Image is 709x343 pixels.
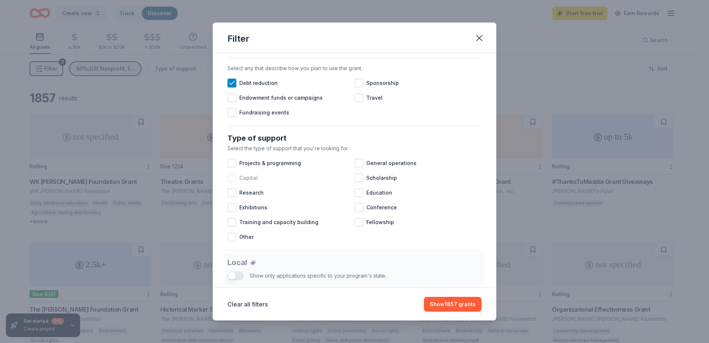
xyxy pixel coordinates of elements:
[366,93,383,102] span: Travel
[227,300,268,309] button: Clear all filters
[239,188,264,197] span: Research
[239,93,323,102] span: Endowment funds or campaigns
[239,218,318,227] span: Training and capacity building
[239,174,258,182] span: Capital
[227,132,482,144] div: Type of support
[366,79,399,88] span: Sponsorship
[366,174,397,182] span: Scholarship
[424,297,482,312] button: Show1857 grants
[239,203,267,212] span: Exhibitions
[366,203,397,212] span: Conference
[227,33,249,45] div: Filter
[239,233,254,241] span: Other
[227,144,482,153] div: Select the type of support that you're looking for.
[366,188,392,197] span: Education
[366,218,394,227] span: Fellowship
[227,64,482,73] div: Select any that describe how you plan to use the grant.
[366,159,417,168] span: General operations
[239,108,289,117] span: Fundraising events
[239,79,278,88] span: Debt reduction
[239,159,301,168] span: Projects & programming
